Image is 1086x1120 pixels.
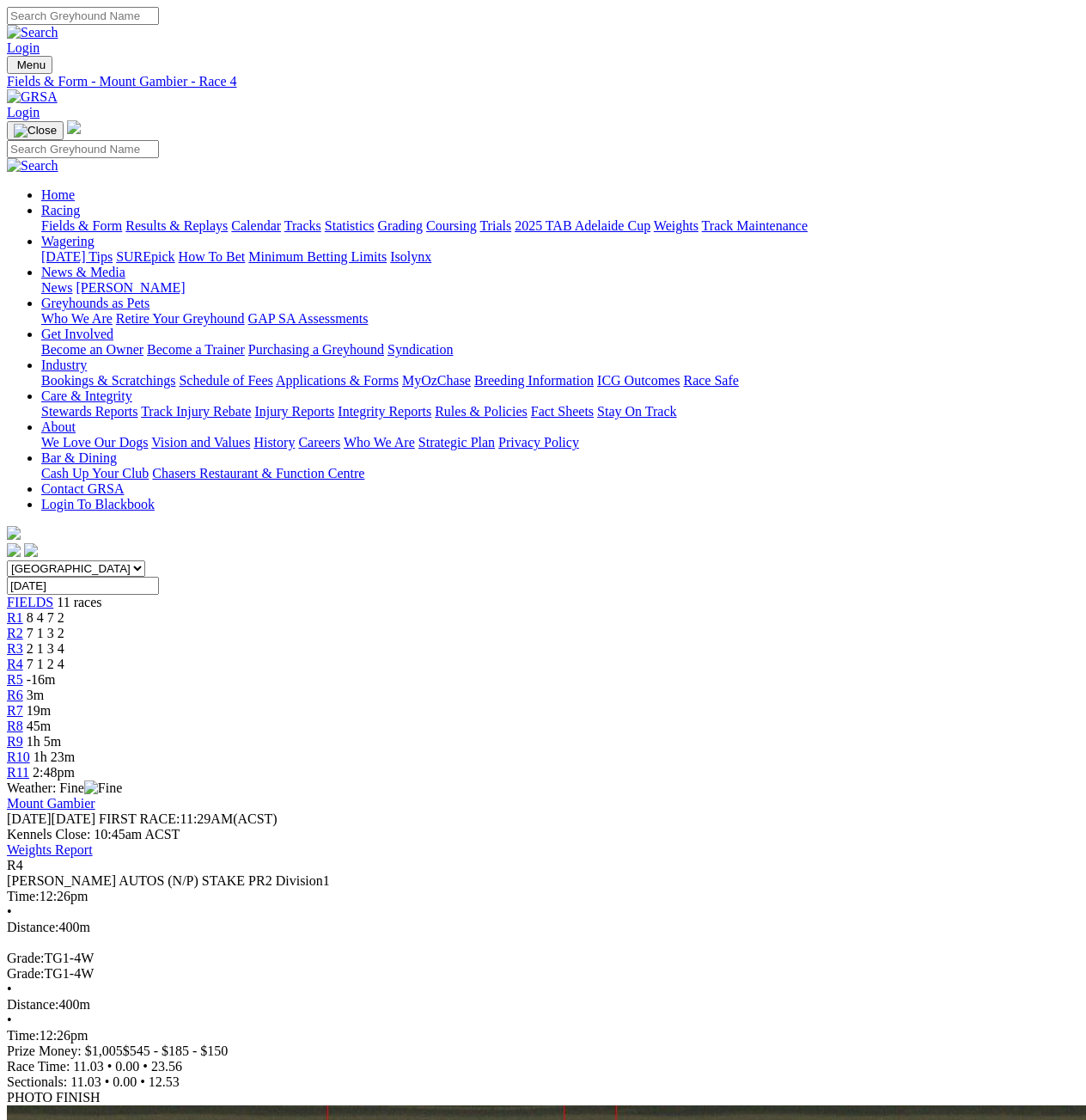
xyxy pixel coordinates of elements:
[41,342,143,357] a: Become an Owner
[654,218,699,233] a: Weights
[426,218,477,233] a: Coursing
[70,1074,101,1089] span: 11.03
[276,373,399,388] a: Applications & Forms
[7,140,159,158] input: Search
[7,719,23,733] a: R8
[107,1059,113,1074] span: •
[41,311,113,326] a: Who We Are
[7,997,58,1012] span: Distance:
[27,610,64,625] span: 8 4 7 2
[7,811,95,826] span: [DATE]
[151,1059,182,1074] span: 23.56
[143,1059,148,1074] span: •
[41,218,122,233] a: Fields & Form
[390,249,431,264] a: Isolynx
[7,688,23,702] a: R6
[41,327,113,341] a: Get Involved
[7,765,29,780] a: R11
[41,280,72,295] a: News
[7,641,23,656] span: R3
[7,56,52,74] button: Toggle navigation
[7,827,1079,842] div: Kennels Close: 10:45am ACST
[84,780,122,796] img: Fine
[27,734,61,749] span: 1h 5m
[41,358,87,372] a: Industry
[41,419,76,434] a: About
[7,780,122,795] span: Weather: Fine
[479,218,511,233] a: Trials
[7,672,23,687] a: R5
[41,435,148,450] a: We Love Our Dogs
[34,750,75,764] span: 1h 23m
[531,404,594,419] a: Fact Sheets
[7,951,45,965] span: Grade:
[76,280,185,295] a: [PERSON_NAME]
[149,1074,180,1089] span: 12.53
[41,497,155,511] a: Login To Blackbook
[231,218,281,233] a: Calendar
[7,842,93,857] a: Weights Report
[435,404,528,419] a: Rules & Policies
[248,342,384,357] a: Purchasing a Greyhound
[41,466,1079,481] div: Bar & Dining
[7,25,58,40] img: Search
[7,1013,12,1027] span: •
[7,1028,1079,1043] div: 12:26pm
[41,342,1079,358] div: Get Involved
[73,1059,103,1074] span: 11.03
[7,966,45,981] span: Grade:
[7,1074,67,1089] span: Sectionals:
[7,997,1079,1013] div: 400m
[284,218,321,233] a: Tracks
[7,1059,70,1074] span: Race Time:
[7,703,23,718] a: R7
[99,811,180,826] span: FIRST RACE:
[24,543,38,557] img: twitter.svg
[7,966,1079,982] div: TG1-4W
[7,889,1079,904] div: 12:26pm
[57,595,101,609] span: 11 races
[27,657,64,671] span: 7 1 2 4
[7,40,40,55] a: Login
[7,626,23,640] a: R2
[7,657,23,671] span: R4
[7,74,1079,89] a: Fields & Form - Mount Gambier - Race 4
[41,466,149,480] a: Cash Up Your Club
[14,124,57,138] img: Close
[7,158,58,174] img: Search
[27,688,44,702] span: 3m
[7,1028,40,1043] span: Time:
[7,595,53,609] a: FIELDS
[7,858,23,872] span: R4
[7,610,23,625] a: R1
[254,404,334,419] a: Injury Reports
[683,373,738,388] a: Race Safe
[41,203,80,217] a: Racing
[99,811,278,826] span: 11:29AM(ACST)
[41,404,1079,419] div: Care & Integrity
[116,249,174,264] a: SUREpick
[338,404,431,419] a: Integrity Reports
[702,218,808,233] a: Track Maintenance
[41,311,1079,327] div: Greyhounds as Pets
[41,481,124,496] a: Contact GRSA
[41,373,175,388] a: Bookings & Scratchings
[27,626,64,640] span: 7 1 3 2
[147,342,245,357] a: Become a Trainer
[17,58,46,71] span: Menu
[33,765,75,780] span: 2:48pm
[402,373,471,388] a: MyOzChase
[597,404,676,419] a: Stay On Track
[7,920,58,934] span: Distance:
[41,218,1079,234] div: Racing
[7,904,12,919] span: •
[325,218,375,233] a: Statistics
[7,734,23,749] a: R9
[344,435,415,450] a: Who We Are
